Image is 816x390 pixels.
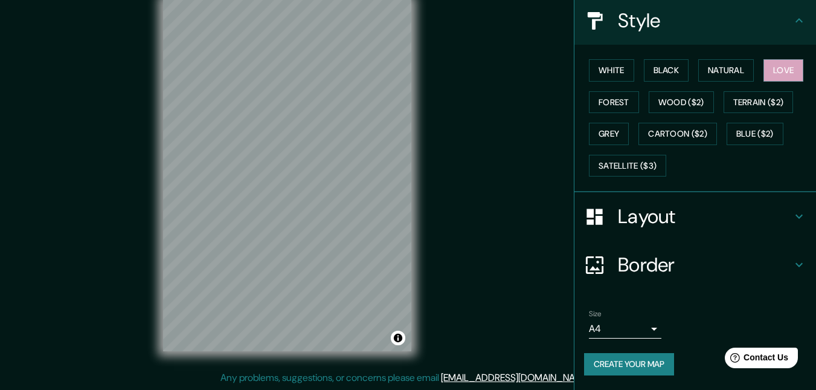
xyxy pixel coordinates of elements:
[727,123,783,145] button: Blue ($2)
[584,353,674,375] button: Create your map
[763,59,803,82] button: Love
[589,309,602,319] label: Size
[589,123,629,145] button: Grey
[574,241,816,289] div: Border
[220,371,592,385] p: Any problems, suggestions, or concerns please email .
[589,319,661,339] div: A4
[724,91,794,114] button: Terrain ($2)
[698,59,754,82] button: Natural
[391,331,405,345] button: Toggle attribution
[574,192,816,241] div: Layout
[441,371,590,384] a: [EMAIL_ADDRESS][DOMAIN_NAME]
[618,204,792,229] h4: Layout
[638,123,717,145] button: Cartoon ($2)
[644,59,689,82] button: Black
[649,91,714,114] button: Wood ($2)
[618,253,792,277] h4: Border
[589,91,639,114] button: Forest
[618,8,792,33] h4: Style
[589,59,634,82] button: White
[708,343,803,377] iframe: Help widget launcher
[589,155,666,177] button: Satellite ($3)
